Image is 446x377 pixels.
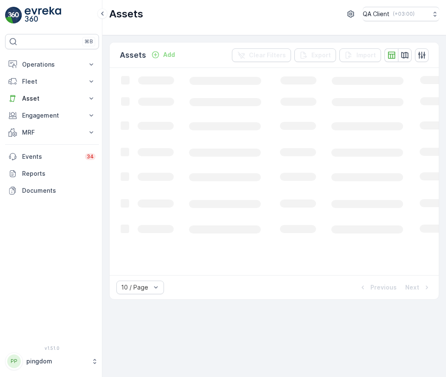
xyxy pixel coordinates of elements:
[22,77,82,86] p: Fleet
[25,7,61,24] img: logo_light-DOdMpM7g.png
[294,48,336,62] button: Export
[5,182,99,199] a: Documents
[22,152,80,161] p: Events
[232,48,291,62] button: Clear Filters
[85,38,93,45] p: ⌘B
[22,128,82,137] p: MRF
[5,124,99,141] button: MRF
[120,49,146,61] p: Assets
[22,186,96,195] p: Documents
[22,60,82,69] p: Operations
[5,352,99,370] button: PPpingdom
[148,50,178,60] button: Add
[22,169,96,178] p: Reports
[363,7,439,21] button: QA Client(+03:00)
[7,354,21,368] div: PP
[404,282,432,293] button: Next
[356,51,376,59] p: Import
[370,283,397,292] p: Previous
[5,73,99,90] button: Fleet
[5,107,99,124] button: Engagement
[339,48,381,62] button: Import
[358,282,398,293] button: Previous
[5,56,99,73] button: Operations
[393,11,415,17] p: ( +03:00 )
[311,51,331,59] p: Export
[5,346,99,351] span: v 1.51.0
[163,51,175,59] p: Add
[5,7,22,24] img: logo
[109,7,143,21] p: Assets
[22,111,82,120] p: Engagement
[5,165,99,182] a: Reports
[22,94,82,103] p: Asset
[5,148,99,165] a: Events34
[405,283,419,292] p: Next
[249,51,286,59] p: Clear Filters
[26,357,87,366] p: pingdom
[363,10,390,18] p: QA Client
[5,90,99,107] button: Asset
[87,153,94,160] p: 34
